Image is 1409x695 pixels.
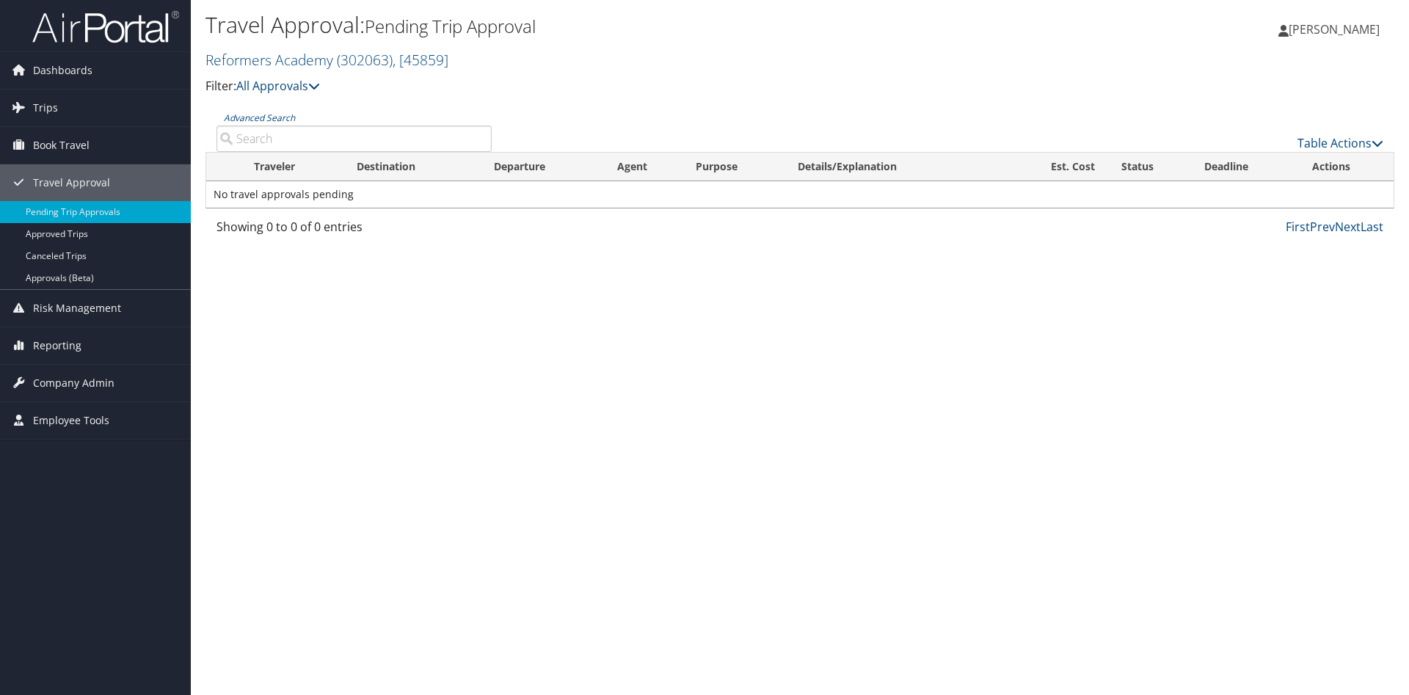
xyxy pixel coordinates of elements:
th: Traveler: activate to sort column ascending [241,153,343,181]
a: Reformers Academy [205,50,448,70]
span: ( 302063 ) [337,50,393,70]
span: , [ 45859 ] [393,50,448,70]
th: Status: activate to sort column ascending [1108,153,1191,181]
span: [PERSON_NAME] [1289,21,1380,37]
a: Prev [1310,219,1335,235]
th: Agent [604,153,682,181]
th: Purpose [682,153,784,181]
th: Est. Cost: activate to sort column ascending [1003,153,1108,181]
div: Showing 0 to 0 of 0 entries [216,218,492,243]
span: Company Admin [33,365,114,401]
th: Details/Explanation [784,153,1003,181]
a: [PERSON_NAME] [1278,7,1394,51]
a: Next [1335,219,1361,235]
span: Dashboards [33,52,92,89]
span: Employee Tools [33,402,109,439]
th: Departure: activate to sort column ascending [481,153,605,181]
a: Advanced Search [224,112,295,124]
a: Last [1361,219,1383,235]
th: Destination: activate to sort column ascending [343,153,481,181]
span: Book Travel [33,127,90,164]
small: Pending Trip Approval [365,14,536,38]
img: airportal-logo.png [32,10,179,44]
th: Actions [1299,153,1394,181]
input: Advanced Search [216,125,492,152]
p: Filter: [205,77,998,96]
span: Risk Management [33,290,121,327]
a: Table Actions [1297,135,1383,151]
th: Deadline: activate to sort column descending [1191,153,1300,181]
td: No travel approvals pending [206,181,1394,208]
span: Reporting [33,327,81,364]
span: Travel Approval [33,164,110,201]
h1: Travel Approval: [205,10,998,40]
span: Trips [33,90,58,126]
a: First [1286,219,1310,235]
a: All Approvals [236,78,320,94]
